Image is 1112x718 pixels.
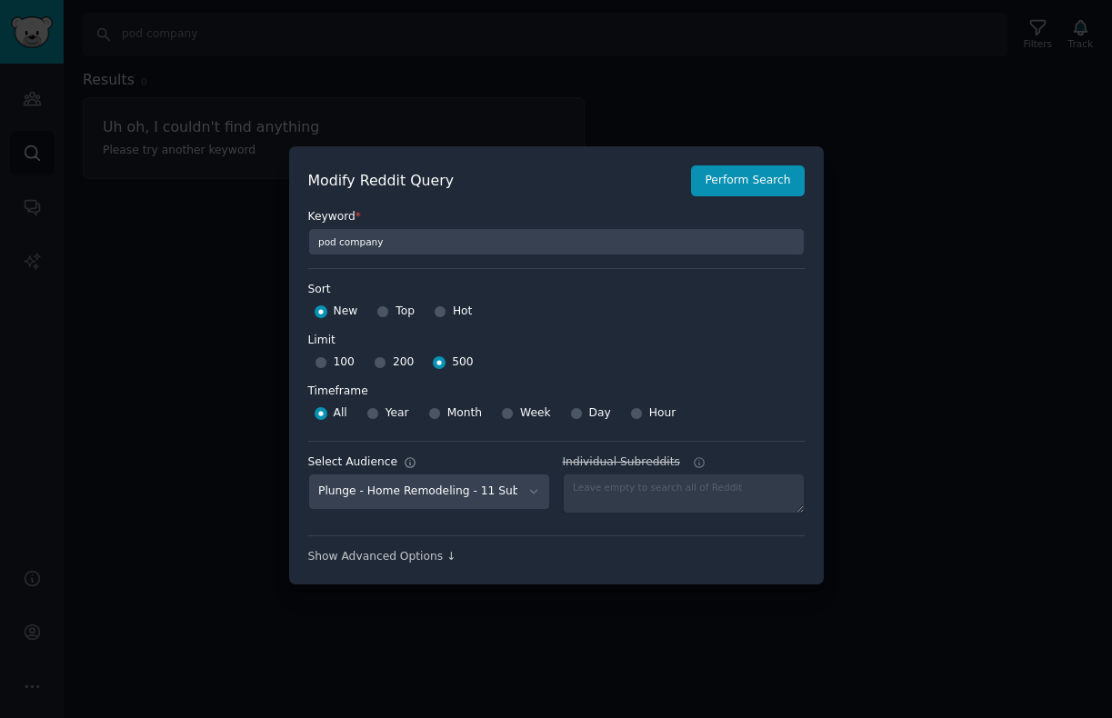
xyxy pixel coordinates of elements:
[308,209,805,225] label: Keyword
[386,405,409,422] span: Year
[396,304,415,320] span: Top
[563,454,805,471] label: Individual Subreddits
[308,549,805,565] div: Show Advanced Options ↓
[453,304,473,320] span: Hot
[308,454,398,471] div: Select Audience
[447,405,482,422] span: Month
[308,228,805,255] input: Keyword to search on Reddit
[334,354,355,371] span: 100
[452,354,473,371] span: 500
[520,405,551,422] span: Week
[334,304,358,320] span: New
[308,333,336,349] div: Limit
[649,405,676,422] span: Hour
[334,405,347,422] span: All
[393,354,414,371] span: 200
[308,377,805,400] label: Timeframe
[691,165,804,196] button: Perform Search
[308,170,682,193] h2: Modify Reddit Query
[308,282,805,298] label: Sort
[589,405,611,422] span: Day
